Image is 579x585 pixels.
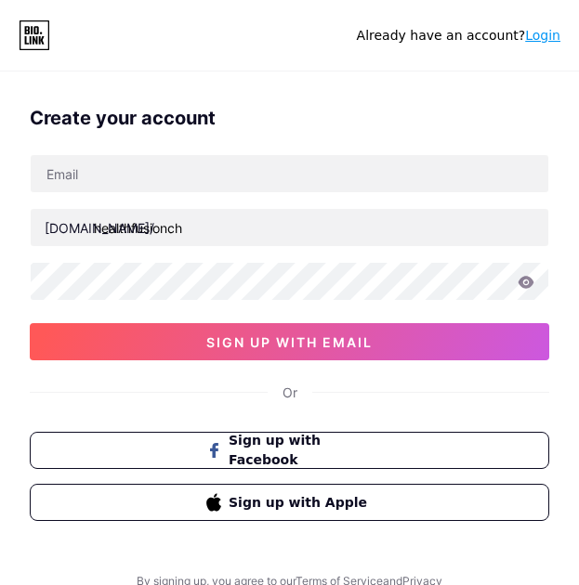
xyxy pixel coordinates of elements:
[30,432,549,469] button: Sign up with Facebook
[31,155,548,192] input: Email
[30,484,549,521] button: Sign up with Apple
[30,104,549,132] div: Create your account
[229,431,373,470] span: Sign up with Facebook
[525,28,560,43] a: Login
[283,383,297,402] div: Or
[206,334,373,350] span: sign up with email
[31,209,548,246] input: username
[45,218,154,238] div: [DOMAIN_NAME]/
[229,493,373,513] span: Sign up with Apple
[30,323,549,360] button: sign up with email
[357,26,560,45] div: Already have an account?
